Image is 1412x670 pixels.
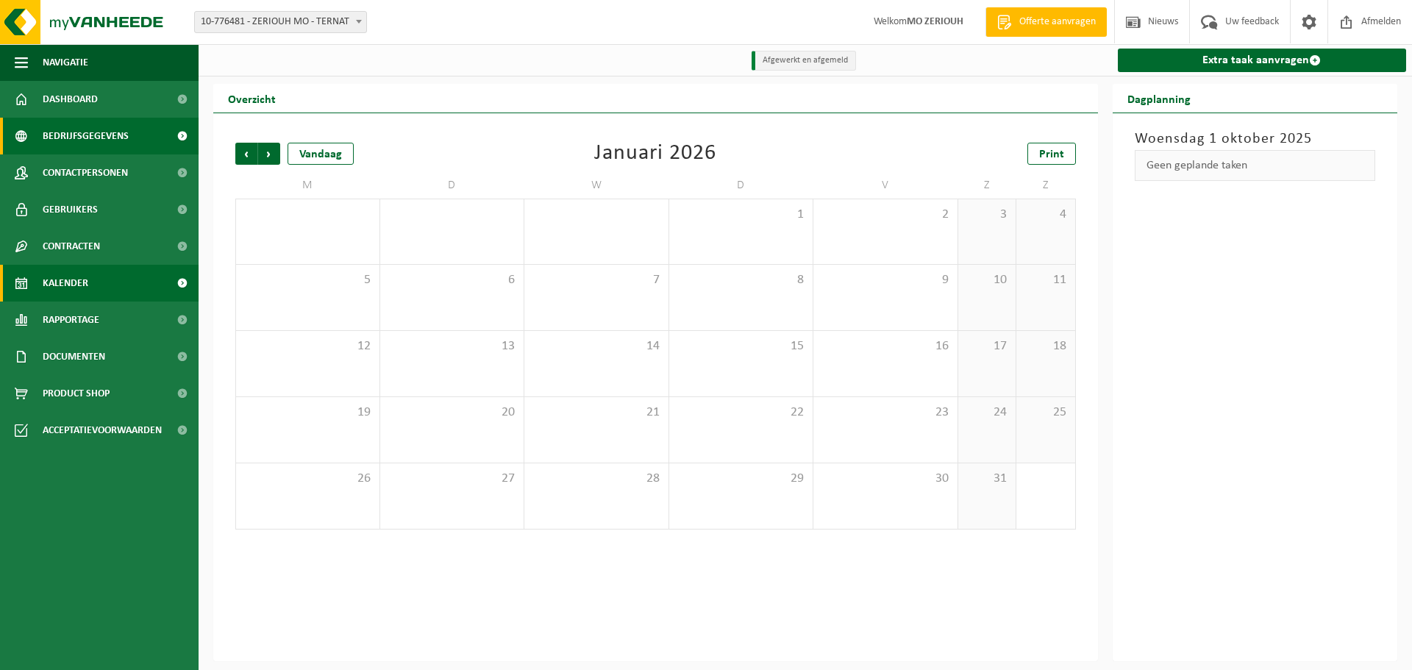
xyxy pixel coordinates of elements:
[677,471,806,487] span: 29
[677,272,806,288] span: 8
[1135,128,1376,150] h3: Woensdag 1 oktober 2025
[288,143,354,165] div: Vandaag
[243,405,372,421] span: 19
[43,412,162,449] span: Acceptatievoorwaarden
[243,471,372,487] span: 26
[532,405,661,421] span: 21
[235,172,380,199] td: M
[821,471,950,487] span: 30
[966,272,1009,288] span: 10
[966,471,1009,487] span: 31
[1016,15,1099,29] span: Offerte aanvragen
[43,265,88,302] span: Kalender
[1039,149,1064,160] span: Print
[388,338,517,354] span: 13
[813,172,958,199] td: V
[194,11,367,33] span: 10-776481 - ZERIOUH MO - TERNAT
[677,405,806,421] span: 22
[532,338,661,354] span: 14
[258,143,280,165] span: Volgende
[43,228,100,265] span: Contracten
[821,338,950,354] span: 16
[1024,405,1067,421] span: 25
[1118,49,1407,72] a: Extra taak aanvragen
[821,272,950,288] span: 9
[532,471,661,487] span: 28
[524,172,669,199] td: W
[1135,150,1376,181] div: Geen geplande taken
[388,471,517,487] span: 27
[966,405,1009,421] span: 24
[532,272,661,288] span: 7
[1024,207,1067,223] span: 4
[43,338,105,375] span: Documenten
[1113,84,1205,113] h2: Dagplanning
[966,207,1009,223] span: 3
[1016,172,1075,199] td: Z
[958,172,1017,199] td: Z
[43,44,88,81] span: Navigatie
[43,375,110,412] span: Product Shop
[821,405,950,421] span: 23
[243,272,372,288] span: 5
[380,172,525,199] td: D
[43,191,98,228] span: Gebruikers
[243,338,372,354] span: 12
[388,405,517,421] span: 20
[821,207,950,223] span: 2
[669,172,814,199] td: D
[752,51,856,71] li: Afgewerkt en afgemeld
[195,12,366,32] span: 10-776481 - ZERIOUH MO - TERNAT
[985,7,1107,37] a: Offerte aanvragen
[388,272,517,288] span: 6
[1024,338,1067,354] span: 18
[43,118,129,154] span: Bedrijfsgegevens
[43,81,98,118] span: Dashboard
[43,154,128,191] span: Contactpersonen
[235,143,257,165] span: Vorige
[907,16,963,27] strong: MO ZERIOUH
[594,143,716,165] div: Januari 2026
[677,338,806,354] span: 15
[677,207,806,223] span: 1
[1027,143,1076,165] a: Print
[213,84,290,113] h2: Overzicht
[966,338,1009,354] span: 17
[1024,272,1067,288] span: 11
[43,302,99,338] span: Rapportage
